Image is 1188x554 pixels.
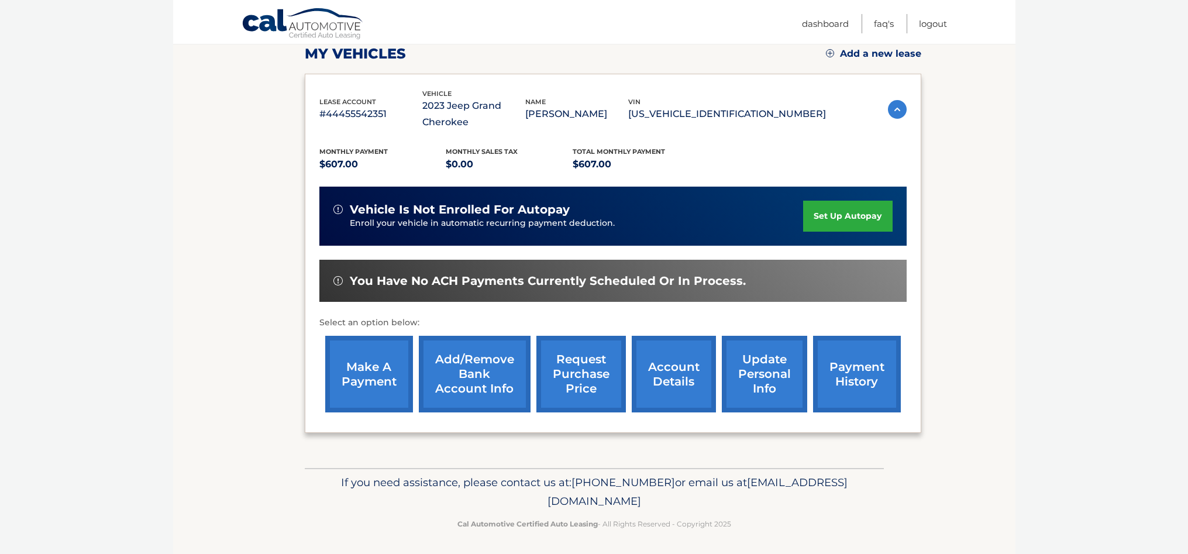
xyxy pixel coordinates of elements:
[446,147,518,156] span: Monthly sales Tax
[571,476,675,489] span: [PHONE_NUMBER]
[333,276,343,285] img: alert-white.svg
[628,98,641,106] span: vin
[547,476,848,508] span: [EMAIL_ADDRESS][DOMAIN_NAME]
[525,98,546,106] span: name
[536,336,626,412] a: request purchase price
[457,519,598,528] strong: Cal Automotive Certified Auto Leasing
[305,45,406,63] h2: my vehicles
[350,217,804,230] p: Enroll your vehicle in automatic recurring payment deduction.
[628,106,826,122] p: [US_VEHICLE_IDENTIFICATION_NUMBER]
[813,336,901,412] a: payment history
[803,201,892,232] a: set up autopay
[826,49,834,57] img: add.svg
[802,14,849,33] a: Dashboard
[319,98,376,106] span: lease account
[312,518,876,530] p: - All Rights Reserved - Copyright 2025
[919,14,947,33] a: Logout
[573,147,665,156] span: Total Monthly Payment
[312,473,876,511] p: If you need assistance, please contact us at: or email us at
[319,106,422,122] p: #44455542351
[419,336,531,412] a: Add/Remove bank account info
[874,14,894,33] a: FAQ's
[319,147,388,156] span: Monthly Payment
[722,336,807,412] a: update personal info
[242,8,364,42] a: Cal Automotive
[319,316,907,330] p: Select an option below:
[422,98,525,130] p: 2023 Jeep Grand Cherokee
[573,156,700,173] p: $607.00
[422,90,452,98] span: vehicle
[319,156,446,173] p: $607.00
[632,336,716,412] a: account details
[350,202,570,217] span: vehicle is not enrolled for autopay
[826,48,921,60] a: Add a new lease
[525,106,628,122] p: [PERSON_NAME]
[446,156,573,173] p: $0.00
[350,274,746,288] span: You have no ACH payments currently scheduled or in process.
[333,205,343,214] img: alert-white.svg
[888,100,907,119] img: accordion-active.svg
[325,336,413,412] a: make a payment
